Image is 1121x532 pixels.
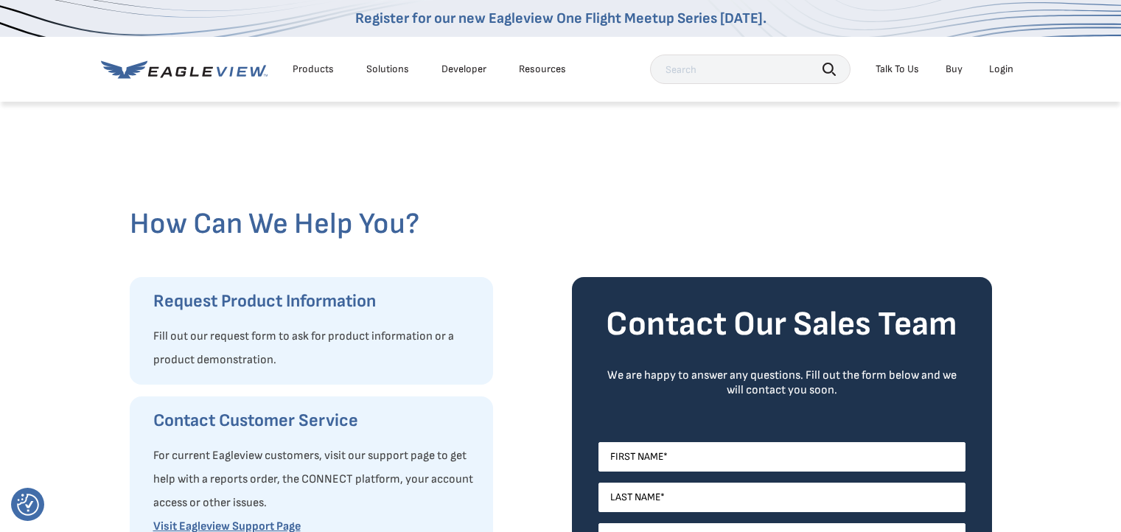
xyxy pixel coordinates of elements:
div: We are happy to answer any questions. Fill out the form below and we will contact you soon. [598,368,965,398]
button: Consent Preferences [17,494,39,516]
a: Register for our new Eagleview One Flight Meetup Series [DATE]. [355,10,766,27]
div: Resources [519,63,566,76]
input: Search [650,55,851,84]
a: Buy [946,63,963,76]
h3: Request Product Information [153,290,478,313]
strong: Contact Our Sales Team [606,304,957,345]
p: Fill out our request form to ask for product information or a product demonstration. [153,325,478,372]
h2: How Can We Help You? [130,206,992,242]
div: Talk To Us [876,63,919,76]
div: Products [293,63,334,76]
p: For current Eagleview customers, visit our support page to get help with a reports order, the CON... [153,444,478,515]
div: Login [989,63,1013,76]
h3: Contact Customer Service [153,409,478,433]
a: Developer [441,63,486,76]
img: Revisit consent button [17,494,39,516]
div: Solutions [366,63,409,76]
